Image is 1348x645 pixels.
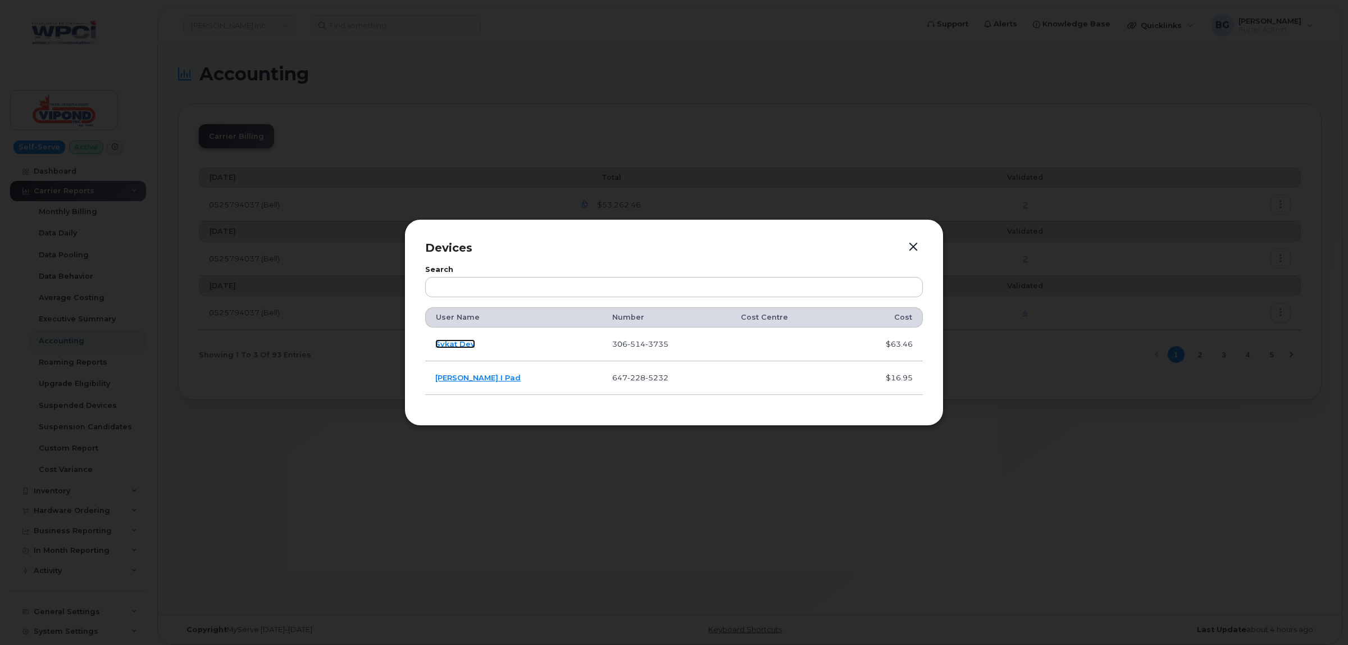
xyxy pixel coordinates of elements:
[425,240,923,256] p: Devices
[844,307,923,328] th: Cost
[425,266,923,274] label: Search
[602,307,730,328] th: Number
[844,328,923,361] td: $63.46
[731,307,844,328] th: Cost Centre
[425,307,602,328] th: User Name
